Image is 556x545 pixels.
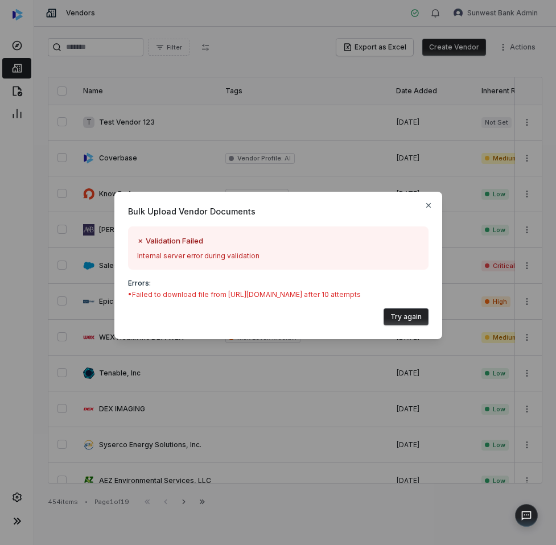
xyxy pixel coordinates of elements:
li: • Failed to download file from [URL][DOMAIN_NAME] after 10 attempts [128,290,429,299]
p: Internal server error during validation [137,251,419,261]
button: Try again [384,308,429,325]
span: Bulk Upload Vendor Documents [128,205,429,217]
h4: ✗ Validation Failed [137,236,419,247]
h5: Errors: [128,279,429,288]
